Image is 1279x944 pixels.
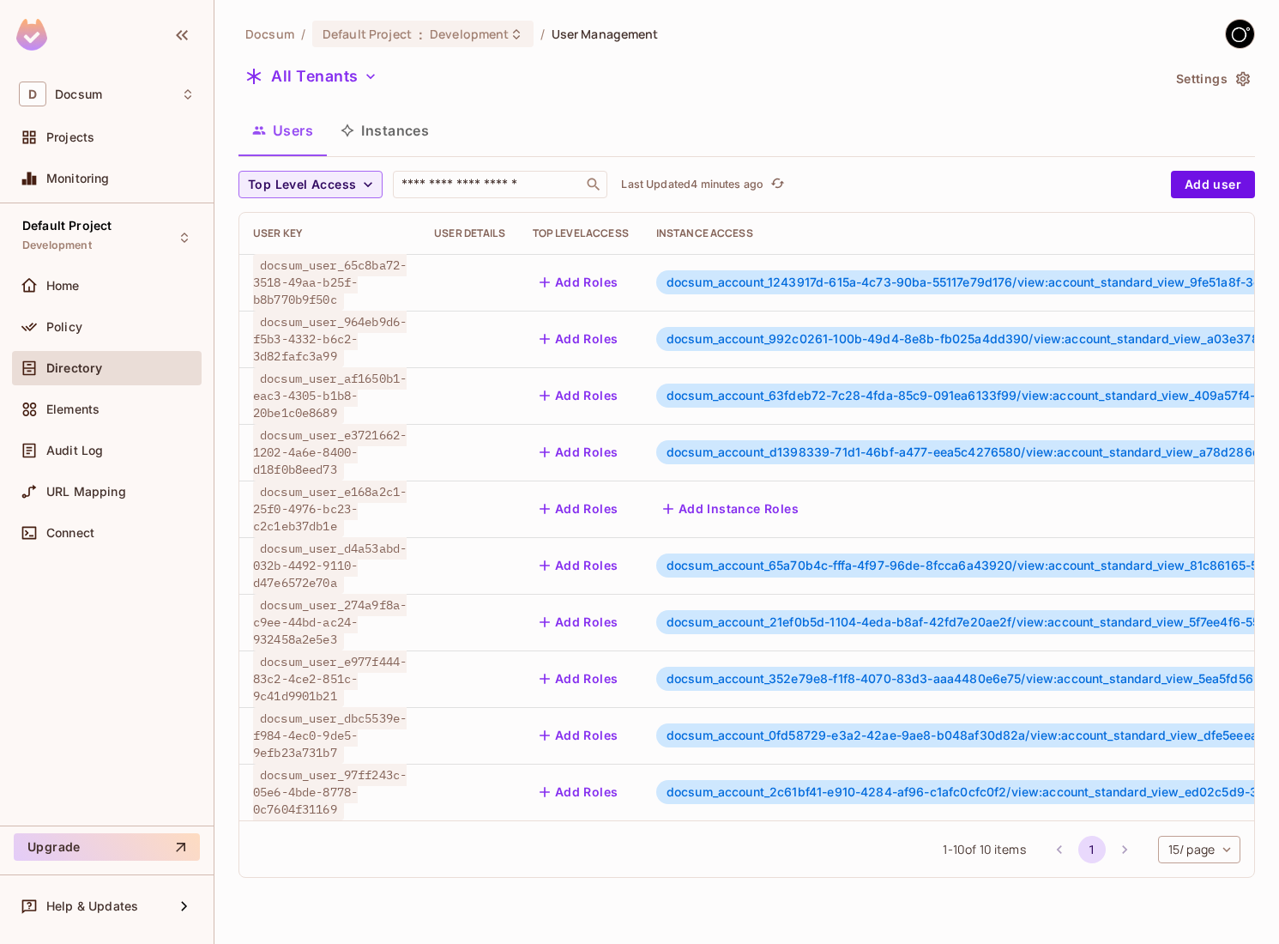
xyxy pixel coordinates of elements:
[22,239,92,252] span: Development
[248,174,356,196] span: Top Level Access
[46,320,82,334] span: Policy
[533,665,625,693] button: Add Roles
[46,485,126,499] span: URL Mapping
[46,899,138,913] span: Help & Updates
[533,269,625,296] button: Add Roles
[1078,836,1106,863] button: page 1
[767,174,787,195] button: refresh
[14,833,200,861] button: Upgrade
[327,109,443,152] button: Instances
[46,361,102,375] span: Directory
[1169,65,1255,93] button: Settings
[533,552,625,579] button: Add Roles
[621,178,763,191] p: Last Updated 4 minutes ago
[253,651,407,707] span: docsum_user_e977f444-83c2-4ce2-851c-9c41d9901b21
[253,764,407,820] span: docsum_user_97ff243c-05e6-4bde-8778-0c7604f31169
[46,402,100,416] span: Elements
[253,481,407,537] span: docsum_user_e168a2c1-25f0-4976-bc23-c2c1eb37db1e
[1158,836,1240,863] div: 15 / page
[533,439,625,466] button: Add Roles
[253,707,407,764] span: docsum_user_dbc5539e-f984-4ec0-9de5-9efb23a731b7
[533,382,625,409] button: Add Roles
[253,424,407,481] span: docsum_user_e3721662-1202-4a6e-8400-d18f0b8eed73
[46,526,94,540] span: Connect
[533,227,629,240] div: Top Level Access
[16,19,47,51] img: SReyMgAAAABJRU5ErkJggg==
[533,608,625,636] button: Add Roles
[418,27,424,41] span: :
[552,26,659,42] span: User Management
[238,63,384,90] button: All Tenants
[540,26,545,42] li: /
[253,594,407,651] span: docsum_user_274a9f8a-c9ee-44bd-ac24-932458a2e5e3
[533,325,625,353] button: Add Roles
[301,26,305,42] li: /
[533,722,625,749] button: Add Roles
[763,174,787,195] span: Click to refresh data
[19,82,46,106] span: D
[245,26,294,42] span: the active workspace
[253,367,407,424] span: docsum_user_af1650b1-eac3-4305-b1b8-20be1c0e8689
[1043,836,1141,863] nav: pagination navigation
[434,227,505,240] div: User Details
[46,172,110,185] span: Monitoring
[430,26,509,42] span: Development
[22,219,112,233] span: Default Project
[533,778,625,806] button: Add Roles
[656,495,805,523] button: Add Instance Roles
[1171,171,1255,198] button: Add user
[323,26,412,42] span: Default Project
[253,311,407,367] span: docsum_user_964eb9d6-f5b3-4332-b6c2-3d82fafc3a99
[533,495,625,523] button: Add Roles
[253,254,407,311] span: docsum_user_65c8ba72-3518-49aa-b25f-b8b770b9f50c
[46,279,80,293] span: Home
[55,88,102,101] span: Workspace: Docsum
[238,171,383,198] button: Top Level Access
[253,227,407,240] div: User Key
[770,176,785,193] span: refresh
[253,537,407,594] span: docsum_user_d4a53abd-032b-4492-9110-d47e6572e70a
[46,444,103,457] span: Audit Log
[1226,20,1254,48] img: GitStart-Docsum
[46,130,94,144] span: Projects
[943,840,1025,859] span: 1 - 10 of 10 items
[238,109,327,152] button: Users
